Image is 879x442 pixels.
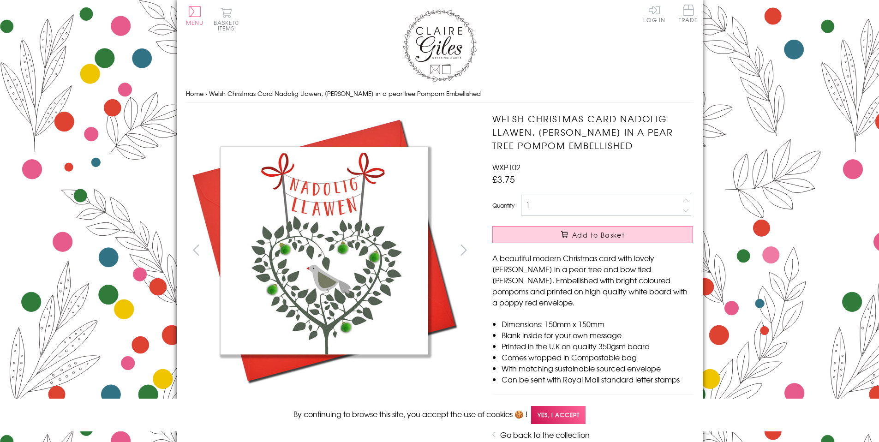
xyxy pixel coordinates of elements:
button: next [453,239,474,260]
button: Add to Basket [492,226,693,243]
span: 0 items [218,18,239,32]
span: Trade [679,5,698,23]
li: With matching sustainable sourced envelope [502,363,693,374]
span: £3.75 [492,173,515,185]
a: Trade [679,5,698,24]
img: Welsh Christmas Card Nadolig Llawen, Partridge in a pear tree Pompom Embellished [185,112,462,389]
span: Menu [186,18,204,27]
li: Can be sent with Royal Mail standard letter stamps [502,374,693,385]
li: Blank inside for your own message [502,329,693,340]
span: Add to Basket [572,230,625,239]
h1: Welsh Christmas Card Nadolig Llawen, [PERSON_NAME] in a pear tree Pompom Embellished [492,112,693,152]
span: Welsh Christmas Card Nadolig Llawen, [PERSON_NAME] in a pear tree Pompom Embellished [209,89,481,98]
span: WXP102 [492,161,520,173]
a: Go back to the collection [500,429,590,440]
p: A beautiful modern Christmas card with lovely [PERSON_NAME] in a pear tree and bow tied [PERSON_N... [492,252,693,308]
button: Basket0 items [214,7,239,31]
button: Menu [186,6,204,25]
li: Printed in the U.K on quality 350gsm board [502,340,693,352]
img: Welsh Christmas Card Nadolig Llawen, Partridge in a pear tree Pompom Embellished [474,112,751,334]
span: › [205,89,207,98]
li: Dimensions: 150mm x 150mm [502,318,693,329]
nav: breadcrumbs [186,84,694,103]
img: Claire Giles Greetings Cards [403,9,477,82]
span: Yes, I accept [531,406,586,424]
label: Quantity [492,201,514,209]
li: Comes wrapped in Compostable bag [502,352,693,363]
a: Home [186,89,203,98]
button: prev [186,239,207,260]
a: Log In [643,5,665,23]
